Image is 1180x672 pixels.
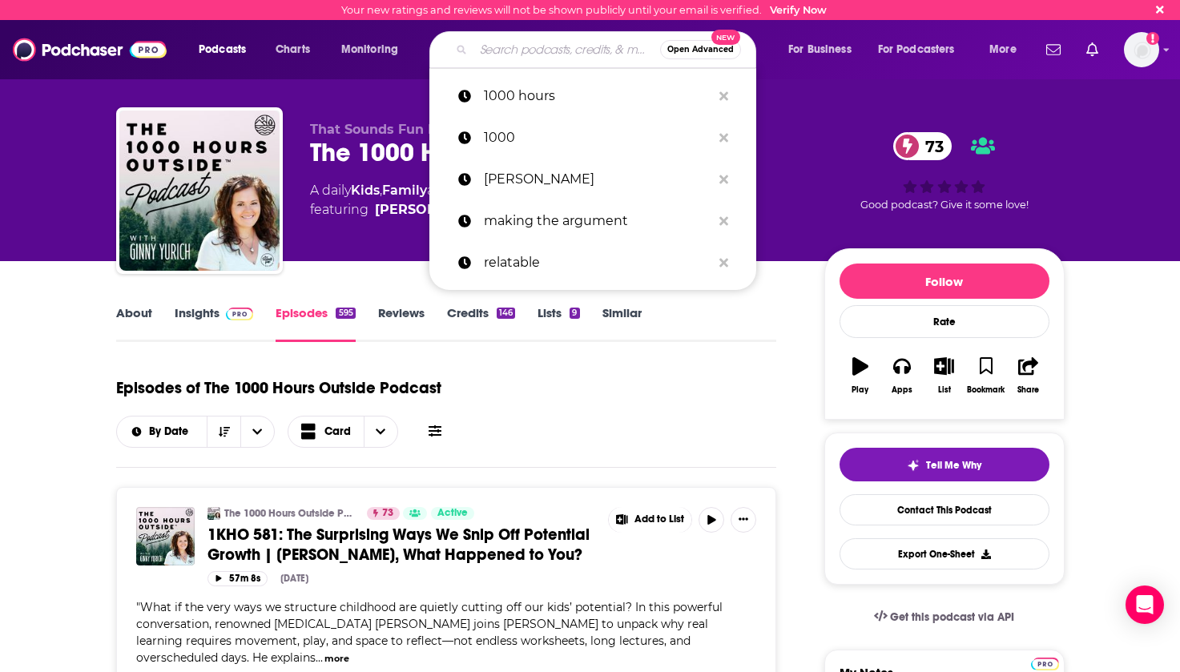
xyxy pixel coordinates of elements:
button: Show profile menu [1124,32,1159,67]
button: Choose View [288,416,398,448]
span: Podcasts [199,38,246,61]
p: 1000 hours [484,75,711,117]
a: Lists9 [538,305,579,342]
a: Get this podcast via API [861,598,1028,637]
div: 9 [570,308,579,319]
button: List [923,347,965,404]
button: open menu [240,416,274,447]
div: Bookmark [967,385,1005,395]
img: Podchaser Pro [1031,658,1059,670]
button: open menu [777,37,872,62]
div: 595 [336,308,355,319]
h1: Episodes of The 1000 Hours Outside Podcast [116,378,441,398]
div: 146 [497,308,515,319]
button: more [324,652,349,666]
span: Good podcast? Give it some love! [860,199,1029,211]
span: featuring [310,200,570,219]
div: List [938,385,951,395]
span: By Date [149,426,194,437]
button: tell me why sparkleTell Me Why [840,448,1049,481]
input: Search podcasts, credits, & more... [473,37,660,62]
p: 1000 [484,117,711,159]
a: Verify Now [770,4,827,16]
div: [DATE] [280,573,308,584]
svg: Email not verified [1146,32,1159,45]
span: 73 [382,505,393,521]
button: open menu [117,426,207,437]
a: About [116,305,152,342]
button: Show More Button [731,507,756,533]
a: relatable [429,242,756,284]
button: Open AdvancedNew [660,40,741,59]
span: Charts [276,38,310,61]
button: Share [1007,347,1049,404]
a: Show notifications dropdown [1080,36,1105,63]
div: Apps [892,385,912,395]
span: Add to List [634,513,684,525]
img: The 1000 Hours Outside Podcast [207,507,220,520]
img: Podchaser - Follow, Share and Rate Podcasts [13,34,167,65]
span: Logged in as kimmiveritas [1124,32,1159,67]
span: 1KHO 581: The Surprising Ways We Snip Off Potential Growth | [PERSON_NAME], What Happened to You? [207,525,590,565]
a: Active [431,507,474,520]
h2: Choose List sort [116,416,276,448]
a: Pro website [1031,655,1059,670]
a: 1000 [429,117,756,159]
a: Show notifications dropdown [1040,36,1067,63]
span: New [711,30,740,45]
a: [PERSON_NAME] [429,159,756,200]
button: Bookmark [965,347,1007,404]
span: More [989,38,1017,61]
a: 1000 hours [429,75,756,117]
p: making the argument [484,200,711,242]
img: 1KHO 581: The Surprising Ways We Snip Off Potential Growth | Dr. Bruce Perry, What Happened to You? [136,507,195,565]
span: Monitoring [341,38,398,61]
span: and [427,183,452,198]
button: Follow [840,264,1049,299]
div: Open Intercom Messenger [1126,585,1164,624]
img: The 1000 Hours Outside Podcast [119,111,280,271]
a: Similar [602,305,642,342]
img: Podchaser Pro [226,308,254,320]
a: Ginny Yurich [375,200,489,219]
span: For Business [788,38,852,61]
button: Sort Direction [207,416,240,447]
div: A daily podcast [310,181,570,219]
span: For Podcasters [878,38,955,61]
a: InsightsPodchaser Pro [175,305,254,342]
a: The 1000 Hours Outside Podcast [224,507,356,520]
p: relatable [484,242,711,284]
a: 1KHO 581: The Surprising Ways We Snip Off Potential Growth | [PERSON_NAME], What Happened to You? [207,525,597,565]
span: 73 [909,132,952,160]
span: " [136,600,723,665]
a: Credits146 [447,305,515,342]
span: Open Advanced [667,46,734,54]
button: 57m 8s [207,571,268,586]
div: Your new ratings and reviews will not be shown publicly until your email is verified. [341,4,827,16]
button: Apps [881,347,923,404]
span: Active [437,505,468,521]
a: Contact This Podcast [840,494,1049,525]
button: open menu [868,37,978,62]
span: ... [316,650,323,665]
button: open menu [187,37,267,62]
button: open menu [978,37,1037,62]
a: Kids [351,183,380,198]
a: 73 [367,507,400,520]
a: Charts [265,37,320,62]
a: Family [382,183,427,198]
a: 73 [893,132,952,160]
span: Card [324,426,351,437]
a: Episodes595 [276,305,355,342]
button: Play [840,347,881,404]
span: What if the very ways we structure childhood are quietly cutting off our kids’ potential? In this... [136,600,723,665]
span: That Sounds Fun Network [310,122,486,137]
span: Tell Me Why [926,459,981,472]
button: open menu [330,37,419,62]
button: Show More Button [609,507,692,533]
